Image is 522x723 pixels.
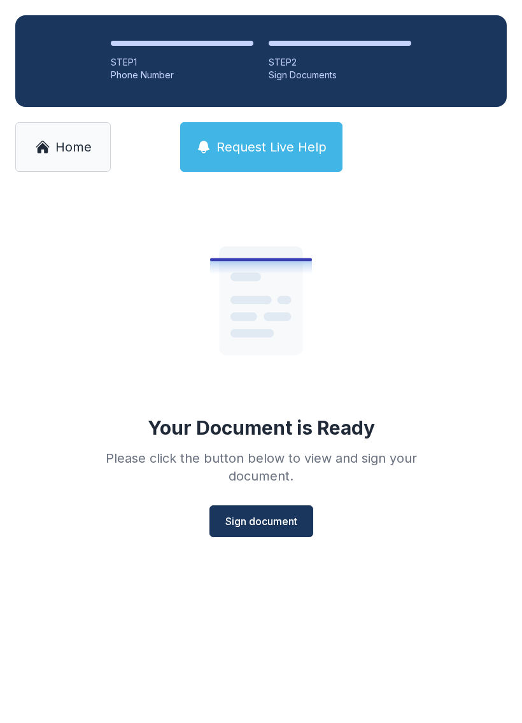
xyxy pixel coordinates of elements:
div: STEP 1 [111,56,253,69]
div: Your Document is Ready [148,416,375,439]
div: Sign Documents [269,69,411,81]
span: Sign document [225,514,297,529]
span: Home [55,138,92,156]
div: Phone Number [111,69,253,81]
span: Request Live Help [216,138,327,156]
div: Please click the button below to view and sign your document. [78,449,444,485]
div: STEP 2 [269,56,411,69]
